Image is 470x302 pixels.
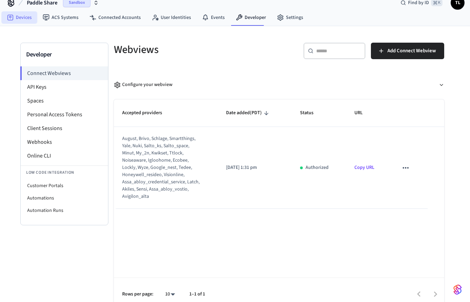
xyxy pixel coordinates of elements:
button: Add Connect Webview [371,43,444,59]
table: sticky table [114,99,444,209]
p: Rows per page: [122,291,153,298]
li: Automations [21,192,108,204]
li: Spaces [21,94,108,108]
span: Add Connect Webview [387,46,436,55]
a: User Identities [146,11,196,24]
div: august, brivo, schlage, smartthings, yale, nuki, salto_ks, salto_space, minut, my_2n, kwikset, tt... [122,135,201,200]
button: Configure your webview [114,76,444,94]
img: SeamLogoGradient.69752ec5.svg [453,284,462,295]
li: Automation Runs [21,204,108,217]
li: Online CLI [21,149,108,163]
li: Customer Portals [21,180,108,192]
li: Client Sessions [21,121,108,135]
a: ACS Systems [37,11,84,24]
li: Low Code Integration [21,165,108,180]
li: Connect Webviews [20,66,108,80]
a: Connected Accounts [84,11,146,24]
a: Events [196,11,230,24]
p: Authorized [306,164,329,171]
li: API Keys [21,80,108,94]
span: URL [354,108,372,118]
a: Copy URL [354,164,374,171]
span: Accepted providers [122,108,171,118]
h5: Webviews [114,43,275,57]
a: Devices [1,11,37,24]
div: Configure your webview [114,81,172,88]
h3: Developer [26,50,103,60]
a: Developer [230,11,271,24]
span: Status [300,108,322,118]
li: Personal Access Tokens [21,108,108,121]
span: Date added(PDT) [226,108,271,118]
li: Webhooks [21,135,108,149]
p: 1–1 of 1 [189,291,205,298]
p: [DATE] 1:31 pm [226,164,284,171]
div: 10 [162,289,178,299]
a: Settings [271,11,309,24]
